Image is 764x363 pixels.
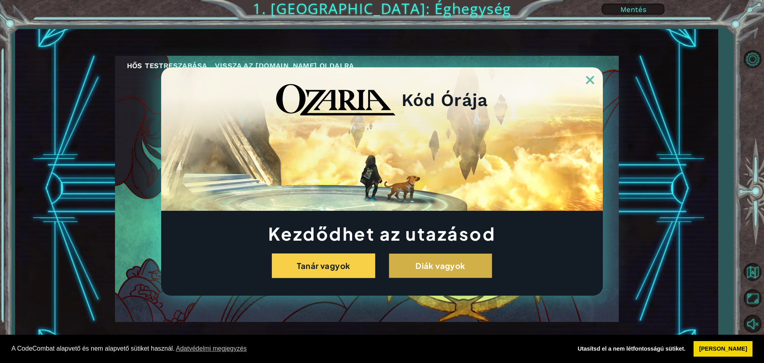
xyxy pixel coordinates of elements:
[272,253,375,278] button: Tanár vagyok
[276,84,396,116] img: blackOzariaWordmark.png
[175,343,248,355] a: learn more about cookies
[401,92,488,108] h2: Kód Órája
[572,341,691,357] a: deny cookies
[586,76,594,84] img: ExitButton_Dusk.png
[12,343,566,355] span: A CodeCombat alapvető és nem alapvető sütiket használ.
[161,226,603,241] h1: Kezdődhet az utazásod
[389,253,492,278] button: Diák vagyok
[694,341,752,357] a: allow cookies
